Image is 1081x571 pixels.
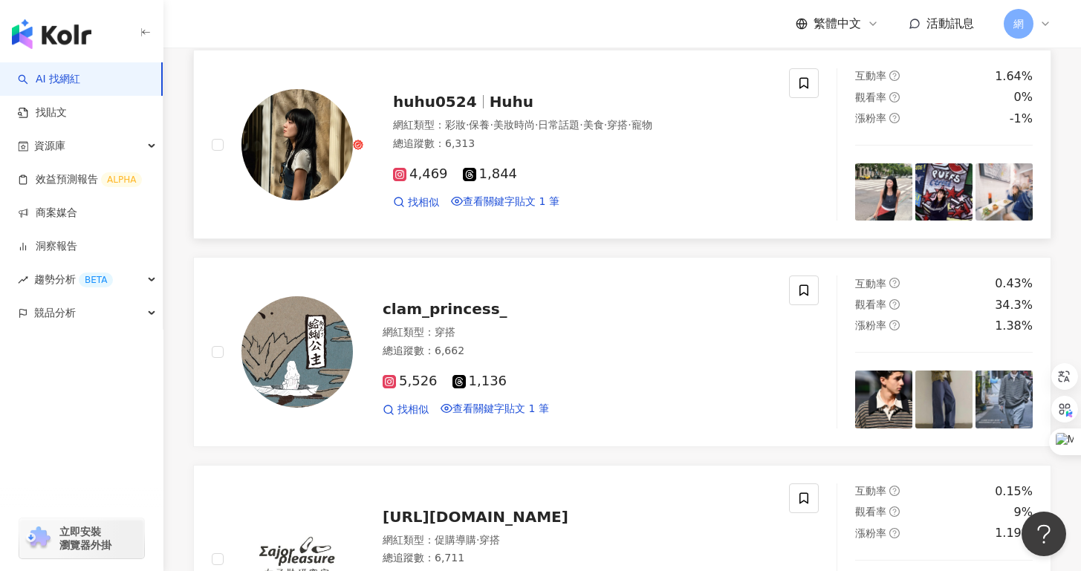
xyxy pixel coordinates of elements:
[393,137,771,151] div: 總追蹤數 ： 6,313
[855,278,886,290] span: 互動率
[926,16,974,30] span: 活動訊息
[241,89,353,200] img: KOL Avatar
[34,129,65,163] span: 資源庫
[451,195,559,210] a: 查看關鍵字貼文 1 筆
[445,119,466,131] span: 彩妝
[855,371,912,428] img: post-image
[18,206,77,221] a: 商案媒合
[915,371,973,428] img: post-image
[1013,16,1024,32] span: 網
[463,195,559,207] span: 查看關鍵字貼文 1 筆
[604,119,607,131] span: ·
[995,275,1033,292] div: 0.43%
[490,119,493,131] span: ·
[466,119,469,131] span: ·
[995,68,1033,85] div: 1.64%
[889,113,900,123] span: question-circle
[995,297,1033,313] div: 34.3%
[12,19,91,49] img: logo
[490,93,533,111] span: Huhu
[855,298,886,310] span: 觀看率
[193,257,1051,446] a: KOL Avatarclam_princess_網紅類型：穿搭總追蹤數：6,6625,5261,136找相似查看關鍵字貼文 1 筆互動率question-circle0.43%觀看率questi...
[889,320,900,330] span: question-circle
[24,526,53,550] img: chrome extension
[383,402,429,417] a: 找相似
[889,506,900,517] span: question-circle
[393,118,771,133] div: 網紅類型 ：
[915,163,973,221] img: post-image
[855,112,886,124] span: 漲粉率
[18,239,77,254] a: 洞察報告
[383,373,438,389] span: 5,526
[855,485,886,497] span: 互動率
[435,534,476,546] span: 促購導購
[479,534,500,546] span: 穿搭
[476,534,479,546] span: ·
[18,105,67,120] a: 找貼文
[383,508,568,526] span: [URL][DOMAIN_NAME]
[408,195,439,210] span: 找相似
[383,533,771,548] div: 網紅類型 ：
[535,119,538,131] span: ·
[397,402,429,417] span: 找相似
[995,483,1033,500] div: 0.15%
[1014,89,1033,105] div: 0%
[889,486,900,496] span: question-circle
[889,528,900,538] span: question-circle
[976,163,1033,221] img: post-image
[241,296,353,408] img: KOL Avatar
[814,16,861,32] span: 繁體中文
[34,296,76,330] span: 競品分析
[976,371,1033,428] img: post-image
[59,525,111,552] span: 立即安裝 瀏覽器外掛
[628,119,631,131] span: ·
[1014,504,1033,521] div: 9%
[995,318,1033,334] div: 1.38%
[889,299,900,310] span: question-circle
[79,273,113,287] div: BETA
[855,527,886,539] span: 漲粉率
[34,263,113,296] span: 趨勢分析
[19,518,144,558] a: chrome extension立即安裝 瀏覽器外掛
[393,166,448,182] span: 4,469
[393,195,439,210] a: 找相似
[383,344,771,359] div: 總追蹤數 ： 6,662
[18,172,142,187] a: 效益預測報告ALPHA
[607,119,628,131] span: 穿搭
[452,373,507,389] span: 1,136
[469,119,490,131] span: 保養
[493,119,535,131] span: 美妝時尚
[855,163,912,221] img: post-image
[889,278,900,288] span: question-circle
[383,551,771,566] div: 總追蹤數 ： 6,711
[538,119,580,131] span: 日常話題
[1022,512,1066,556] iframe: Help Scout Beacon - Open
[393,93,477,111] span: huhu0524
[1010,111,1033,127] div: -1%
[855,70,886,82] span: 互動率
[583,119,604,131] span: 美食
[889,92,900,102] span: question-circle
[441,402,549,417] a: 查看關鍵字貼文 1 筆
[463,166,518,182] span: 1,844
[995,525,1033,541] div: 1.19%
[855,91,886,103] span: 觀看率
[632,119,652,131] span: 寵物
[383,325,771,340] div: 網紅類型 ：
[580,119,582,131] span: ·
[193,50,1051,239] a: KOL Avatarhuhu0524Huhu網紅類型：彩妝·保養·美妝時尚·日常話題·美食·穿搭·寵物總追蹤數：6,3134,4691,844找相似查看關鍵字貼文 1 筆互動率question-...
[383,300,507,318] span: clam_princess_
[452,402,549,414] span: 查看關鍵字貼文 1 筆
[435,326,455,338] span: 穿搭
[18,72,80,87] a: searchAI 找網紅
[18,275,28,285] span: rise
[889,71,900,81] span: question-circle
[855,319,886,331] span: 漲粉率
[855,506,886,518] span: 觀看率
